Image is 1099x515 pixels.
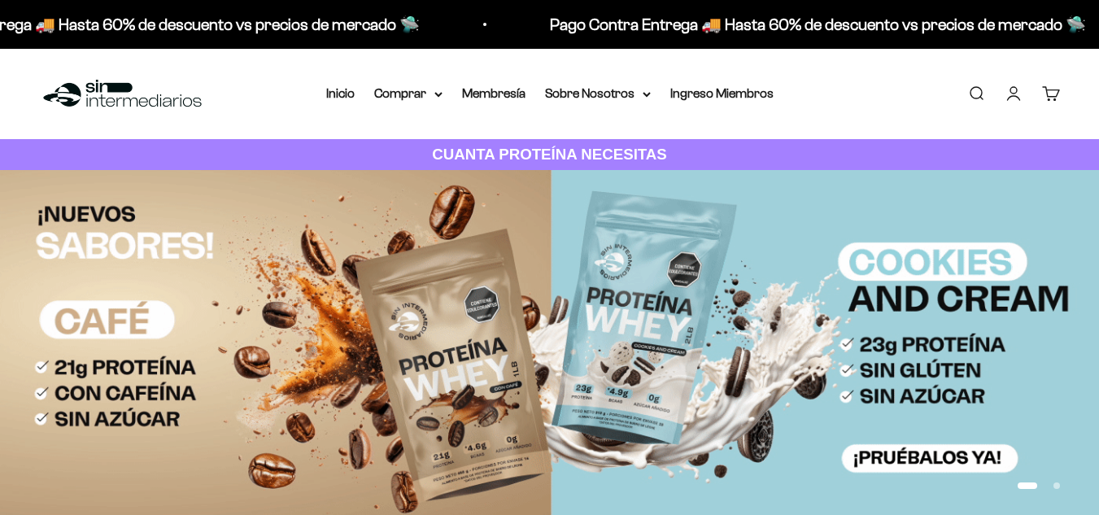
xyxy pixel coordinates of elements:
p: Pago Contra Entrega 🚚 Hasta 60% de descuento vs precios de mercado 🛸 [537,11,1073,37]
summary: Comprar [374,83,443,104]
strong: CUANTA PROTEÍNA NECESITAS [432,146,667,163]
a: Inicio [326,86,355,100]
summary: Sobre Nosotros [545,83,651,104]
a: Membresía [462,86,526,100]
a: Ingreso Miembros [670,86,774,100]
